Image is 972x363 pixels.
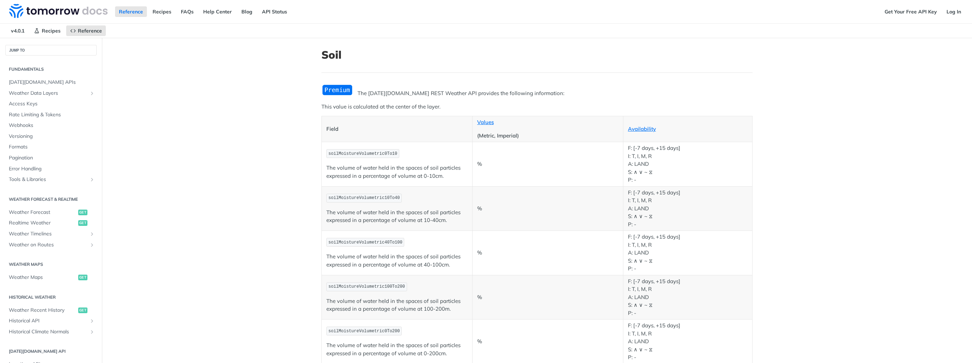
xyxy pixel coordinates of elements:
span: Weather Maps [9,274,76,281]
h2: Historical Weather [5,294,97,300]
p: % [477,293,618,301]
a: Historical Climate NormalsShow subpages for Historical Climate Normals [5,327,97,337]
p: % [477,249,618,257]
span: Weather Timelines [9,230,87,238]
button: Show subpages for Weather on Routes [89,242,95,248]
span: Recipes [42,28,61,34]
button: Show subpages for Tools & Libraries [89,177,95,182]
h2: Weather Forecast & realtime [5,196,97,203]
a: Weather Forecastget [5,207,97,218]
p: % [477,338,618,346]
a: Recipes [149,6,175,17]
span: Historical API [9,317,87,324]
a: Help Center [199,6,236,17]
a: Weather Mapsget [5,272,97,283]
code: soilMoistureVolumetric0To10 [326,149,399,158]
a: Weather on RoutesShow subpages for Weather on Routes [5,240,97,250]
a: Reference [66,25,106,36]
code: soilMoistureVolumetric0To200 [326,327,402,335]
a: Weather Data LayersShow subpages for Weather Data Layers [5,88,97,99]
p: F: [-7 days, +15 days] I: T, I, M, R A: LAND S: ∧ ∨ ~ ⧖ P: - [628,277,748,317]
h2: Weather Maps [5,261,97,268]
p: The volume of water held in the spaces of soil particles expressed in a percentage of volume at 1... [326,209,468,224]
code: soilMoistureVolumetric10To40 [326,194,402,203]
p: The volume of water held in the spaces of soil particles expressed in a percentage of volume at 1... [326,297,468,313]
span: Access Keys [9,100,95,107]
button: Show subpages for Historical Climate Normals [89,329,95,335]
a: Pagination [5,153,97,163]
span: Error Handling [9,165,95,172]
a: Log In [943,6,965,17]
span: Reference [78,28,102,34]
button: Show subpages for Weather Data Layers [89,90,95,96]
span: Versioning [9,133,95,140]
span: Rate Limiting & Tokens [9,111,95,118]
h2: Fundamentals [5,66,97,72]
code: soilMoistureVolumetric40To100 [326,238,404,247]
p: The volume of water held in the spaces of soil particles expressed in a percentage of volume at 0... [326,341,468,357]
span: get [78,220,87,226]
span: Historical Climate Normals [9,328,87,335]
a: Reference [115,6,147,17]
span: Formats [9,144,95,151]
a: Weather Recent Historyget [5,305,97,316]
p: This value is calculated at the center of the layer. [321,103,753,111]
h1: Soil [321,48,753,61]
a: Get Your Free API Key [881,6,941,17]
p: F: [-7 days, +15 days] I: T, I, M, R A: LAND S: ∧ ∨ ~ ⧖ P: - [628,233,748,273]
button: JUMP TO [5,45,97,55]
a: Realtime Weatherget [5,218,97,228]
p: (Metric, Imperial) [477,132,618,140]
span: Weather on Routes [9,241,87,248]
a: FAQs [177,6,198,17]
a: Versioning [5,131,97,142]
span: Webhooks [9,122,95,129]
a: Error Handling [5,164,97,174]
span: Weather Recent History [9,307,76,314]
p: Field [326,125,468,133]
button: Show subpages for Historical API [89,318,95,324]
span: v4.0.1 [7,25,28,36]
p: The volume of water held in the spaces of soil particles expressed in a percentage of volume at 4... [326,253,468,269]
span: Weather Data Layers [9,90,87,97]
span: get [78,275,87,280]
p: F: [-7 days, +15 days] I: T, I, M, R A: LAND S: ∧ ∨ ~ ⧖ P: - [628,322,748,362]
span: Weather Forecast [9,209,76,216]
a: Availability [628,125,656,132]
button: Show subpages for Weather Timelines [89,231,95,237]
a: [DATE][DOMAIN_NAME] APIs [5,77,97,88]
a: Formats [5,142,97,152]
span: Tools & Libraries [9,176,87,183]
p: The [DATE][DOMAIN_NAME] REST Weather API provides the following information: [321,89,753,98]
code: soilMoistureVolumetric100To200 [326,282,407,291]
span: Pagination [9,154,95,162]
p: F: [-7 days, +15 days] I: T, I, M, R A: LAND S: ∧ ∨ ~ ⧖ P: - [628,144,748,184]
h2: [DATE][DOMAIN_NAME] API [5,348,97,355]
a: Historical APIShow subpages for Historical API [5,316,97,326]
p: F: [-7 days, +15 days] I: T, I, M, R A: LAND S: ∧ ∨ ~ ⧖ P: - [628,189,748,229]
a: Blog [238,6,256,17]
a: Values [477,119,494,125]
a: Access Keys [5,99,97,109]
a: API Status [258,6,291,17]
a: Tools & LibrariesShow subpages for Tools & Libraries [5,174,97,185]
p: The volume of water held in the spaces of soil particles expressed in a percentage of volume at 0... [326,164,468,180]
span: [DATE][DOMAIN_NAME] APIs [9,79,95,86]
span: get [78,210,87,215]
a: Weather TimelinesShow subpages for Weather Timelines [5,229,97,239]
span: get [78,308,87,313]
p: % [477,205,618,213]
a: Webhooks [5,120,97,131]
p: % [477,160,618,168]
img: Tomorrow.io Weather API Docs [9,4,108,18]
span: Realtime Weather [9,219,76,227]
a: Recipes [30,25,64,36]
a: Rate Limiting & Tokens [5,110,97,120]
